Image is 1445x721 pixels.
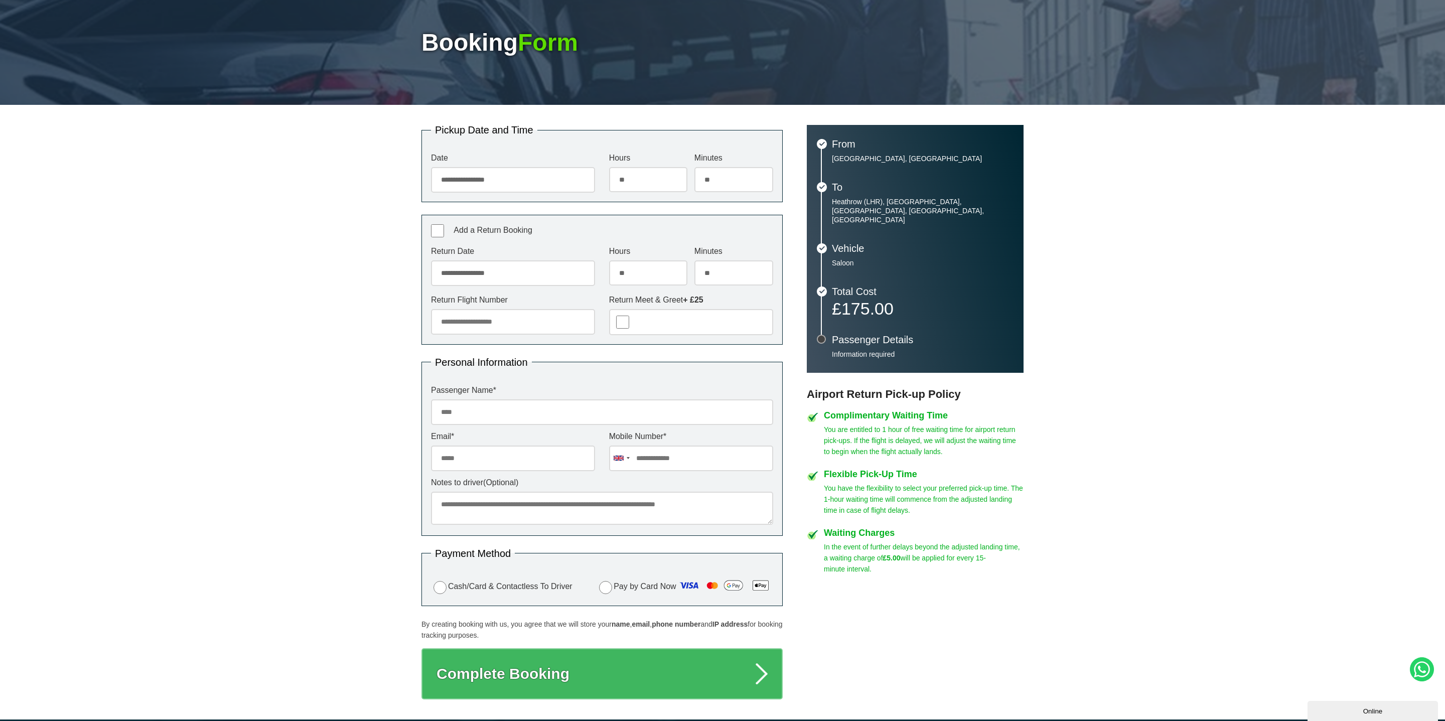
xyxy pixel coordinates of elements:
p: Saloon [832,258,1014,267]
label: Minutes [694,154,773,162]
label: Notes to driver [431,479,773,487]
strong: + £25 [683,296,703,304]
strong: phone number [652,620,700,628]
button: Complete Booking [421,648,783,699]
label: Minutes [694,247,773,255]
p: £ [832,302,1014,316]
h3: Airport Return Pick-up Policy [807,388,1024,401]
h3: Passenger Details [832,335,1014,345]
legend: Personal Information [431,357,532,367]
strong: £5.00 [883,554,901,562]
label: Return Meet & Greet [609,296,773,304]
label: Mobile Number [609,432,773,441]
strong: email [632,620,650,628]
input: Add a Return Booking [431,224,444,237]
p: [GEOGRAPHIC_DATA], [GEOGRAPHIC_DATA] [832,154,1014,163]
strong: name [612,620,630,628]
label: Email [431,432,595,441]
h4: Waiting Charges [824,528,1024,537]
p: You have the flexibility to select your preferred pick-up time. The 1-hour waiting time will comm... [824,483,1024,516]
h3: From [832,139,1014,149]
p: Heathrow (LHR), [GEOGRAPHIC_DATA], [GEOGRAPHIC_DATA], [GEOGRAPHIC_DATA], [GEOGRAPHIC_DATA] [832,197,1014,224]
h4: Complimentary Waiting Time [824,411,1024,420]
p: Information required [832,350,1014,359]
h1: Booking [421,31,1024,55]
span: Add a Return Booking [454,226,532,234]
label: Passenger Name [431,386,773,394]
p: In the event of further delays beyond the adjusted landing time, a waiting charge of will be appl... [824,541,1024,574]
span: Form [518,29,578,56]
h3: Vehicle [832,243,1014,253]
legend: Payment Method [431,548,515,558]
input: Cash/Card & Contactless To Driver [434,581,447,594]
div: United Kingdom: +44 [610,446,633,471]
h3: To [832,182,1014,192]
label: Date [431,154,595,162]
label: Pay by Card Now [597,578,773,597]
label: Return Flight Number [431,296,595,304]
label: Hours [609,247,688,255]
label: Cash/Card & Contactless To Driver [431,580,572,594]
label: Return Date [431,247,595,255]
span: 175.00 [841,299,894,318]
p: You are entitled to 1 hour of free waiting time for airport return pick-ups. If the flight is del... [824,424,1024,457]
iframe: chat widget [1308,699,1440,721]
h4: Flexible Pick-Up Time [824,470,1024,479]
label: Hours [609,154,688,162]
p: By creating booking with us, you agree that we will store your , , and for booking tracking purpo... [421,619,783,641]
strong: IP address [712,620,748,628]
h3: Total Cost [832,286,1014,297]
legend: Pickup Date and Time [431,125,537,135]
span: (Optional) [483,478,518,487]
input: Pay by Card Now [599,581,612,594]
